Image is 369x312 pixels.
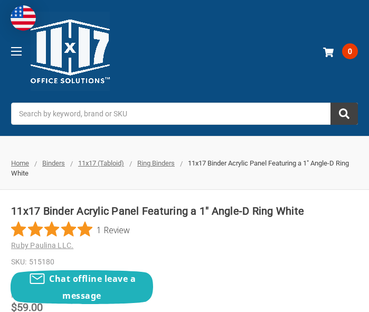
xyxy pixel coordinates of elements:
[97,222,130,237] span: 1 Review
[11,203,358,219] h1: 11x17 Binder Acrylic Panel Featuring a 1" Angle-D Ring White
[42,159,65,167] a: Binders
[11,51,22,52] span: Toggle menu
[31,12,110,91] img: 11x17.com
[11,256,358,268] dd: 515180
[11,103,358,125] input: Search by keyword, brand or SKU
[11,256,26,268] dt: SKU:
[11,241,73,250] a: Ruby Paulina LLC.
[49,273,136,301] span: Chat offline leave a message
[137,159,175,167] a: Ring Binders
[342,43,358,59] span: 0
[78,159,124,167] a: 11x17 (Tabloid)
[11,159,29,167] a: Home
[11,270,153,304] button: Chat offline leave a message
[11,222,130,237] button: Rated 5 out of 5 stars from 1 reviews. Jump to reviews.
[320,38,358,65] a: 0
[11,5,36,31] img: duty and tax information for United States
[2,36,31,66] a: Toggle menu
